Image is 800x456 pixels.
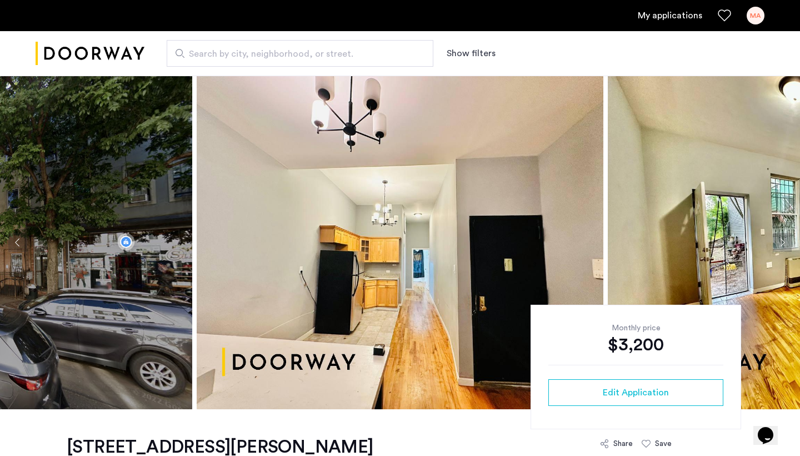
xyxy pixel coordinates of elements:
img: logo [36,33,144,75]
input: Apartment Search [167,40,433,67]
span: Search by city, neighborhood, or street. [189,47,402,61]
div: $3,200 [548,334,723,356]
a: Cazamio logo [36,33,144,75]
iframe: chat widget [753,412,789,445]
button: Show or hide filters [447,47,496,60]
button: button [548,379,723,406]
div: Monthly price [548,323,723,334]
button: Next apartment [773,233,792,252]
div: MA [747,7,764,24]
button: Previous apartment [8,233,27,252]
a: My application [638,9,702,22]
span: Edit Application [603,386,669,399]
div: Save [655,438,672,449]
img: apartment [197,76,603,409]
a: Favorites [718,9,731,22]
div: Share [613,438,633,449]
